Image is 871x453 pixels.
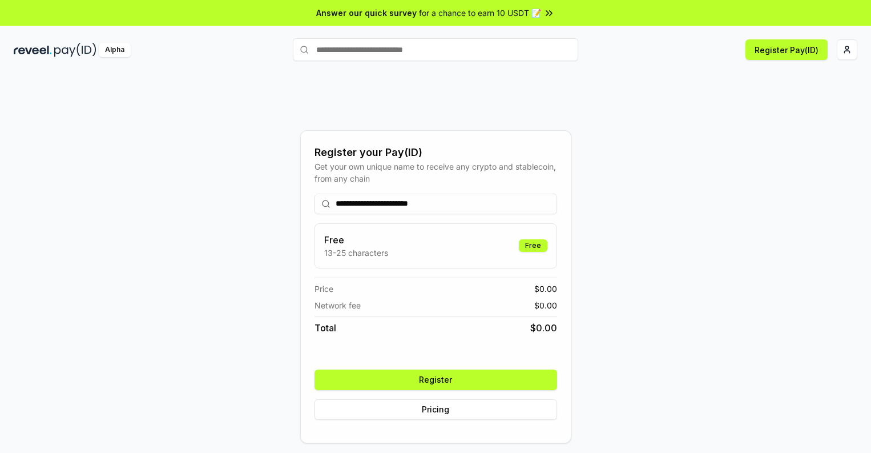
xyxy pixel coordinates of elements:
[519,239,547,252] div: Free
[530,321,557,335] span: $ 0.00
[419,7,541,19] span: for a chance to earn 10 USDT 📝
[534,283,557,295] span: $ 0.00
[314,321,336,335] span: Total
[314,399,557,420] button: Pricing
[314,370,557,390] button: Register
[54,43,96,57] img: pay_id
[316,7,417,19] span: Answer our quick survey
[534,299,557,311] span: $ 0.00
[324,247,388,259] p: 13-25 characters
[314,161,557,185] div: Get your own unique name to receive any crypto and stablecoin, from any chain
[14,43,52,57] img: reveel_dark
[314,145,557,161] div: Register your Pay(ID)
[99,43,131,57] div: Alpha
[324,233,388,247] h3: Free
[745,39,828,60] button: Register Pay(ID)
[314,299,361,311] span: Network fee
[314,283,333,295] span: Price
